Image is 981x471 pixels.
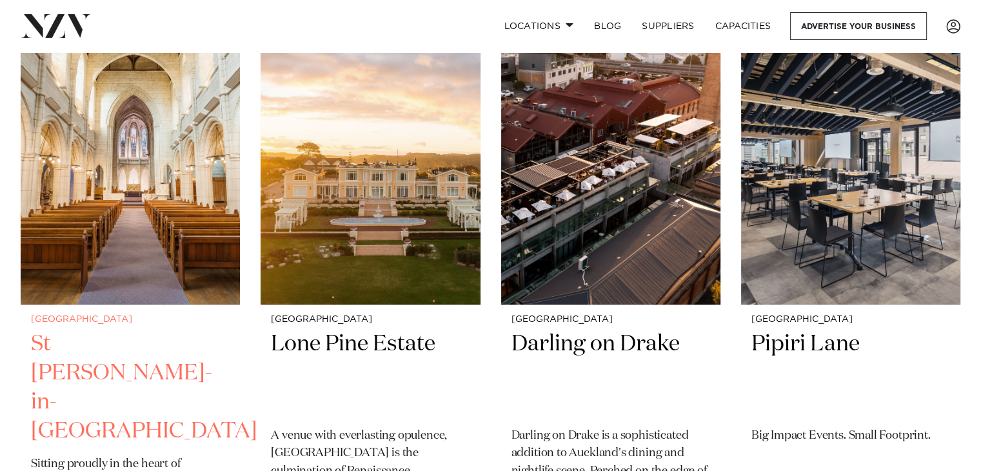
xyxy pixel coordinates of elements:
[751,427,950,445] p: Big Impact Events. Small Footprint.
[511,315,710,325] small: [GEOGRAPHIC_DATA]
[31,330,230,446] h2: St [PERSON_NAME]-in-[GEOGRAPHIC_DATA]
[584,12,631,40] a: BLOG
[271,330,470,417] h2: Lone Pine Estate
[21,14,91,37] img: nzv-logo.png
[511,330,710,417] h2: Darling on Drake
[790,12,927,40] a: Advertise your business
[31,315,230,325] small: [GEOGRAPHIC_DATA]
[751,330,950,417] h2: Pipiri Lane
[751,315,950,325] small: [GEOGRAPHIC_DATA]
[493,12,584,40] a: Locations
[501,10,720,304] img: Aerial view of Darling on Drake
[271,315,470,325] small: [GEOGRAPHIC_DATA]
[705,12,782,40] a: Capacities
[631,12,704,40] a: SUPPLIERS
